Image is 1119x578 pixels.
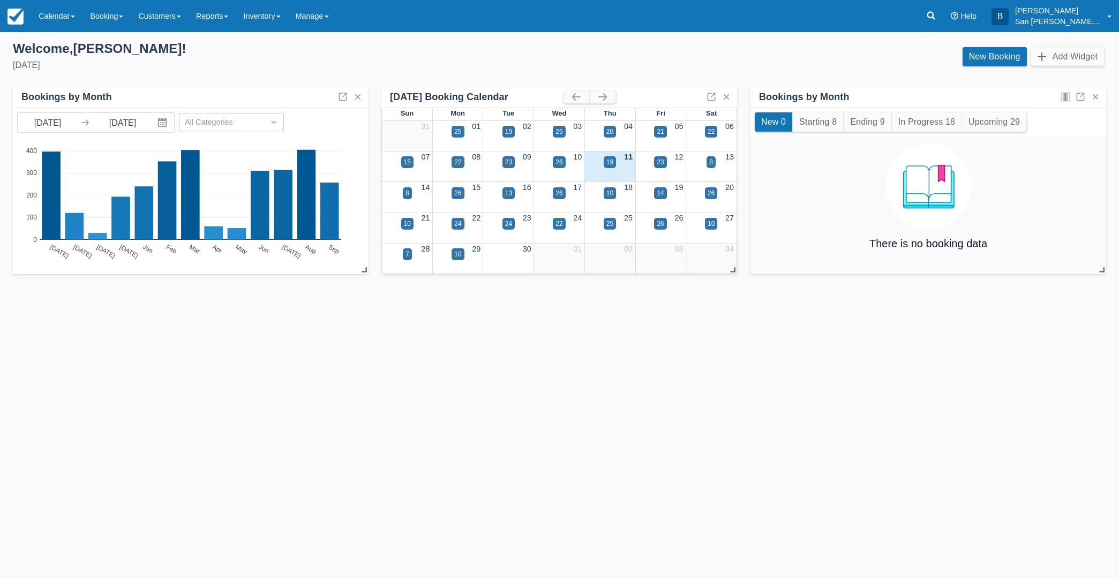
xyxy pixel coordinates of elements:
a: 18 [624,183,633,192]
a: 04 [624,122,633,131]
span: Thu [604,109,617,117]
div: 14 [657,188,664,198]
div: 21 [657,127,664,136]
span: Sun [401,109,414,117]
div: 8 [709,157,713,167]
a: 17 [573,183,582,192]
button: Interact with the calendar and add the check-in date for your trip. [153,113,174,132]
a: 31 [422,122,430,131]
a: 04 [725,245,734,253]
input: Start Date [18,113,78,132]
div: [DATE] Booking Calendar [390,91,564,103]
div: 25 [555,127,562,136]
a: 19 [674,183,683,192]
div: 20 [606,127,613,136]
a: 25 [624,214,633,222]
a: 28 [422,245,430,253]
div: 10 [708,219,715,229]
div: 22 [555,219,562,229]
div: [DATE] [13,59,551,72]
a: 01 [472,122,480,131]
a: 05 [674,122,683,131]
div: 25 [606,219,613,229]
div: 8 [405,188,409,198]
div: 22 [708,127,715,136]
a: 12 [674,153,683,161]
a: 02 [523,122,531,131]
span: Sat [706,109,717,117]
button: Starting 8 [793,112,843,132]
a: 13 [725,153,734,161]
img: booking.png [885,143,971,229]
div: 24 [454,219,461,229]
div: 25 [454,127,461,136]
button: In Progress 18 [892,112,962,132]
span: Fri [656,109,665,117]
span: Dropdown icon [268,117,279,127]
a: 11 [624,153,633,161]
a: 20 [725,183,734,192]
div: 13 [505,188,512,198]
a: 26 [674,214,683,222]
div: 26 [708,188,715,198]
a: 21 [422,214,430,222]
a: 03 [674,245,683,253]
div: 26 [454,188,461,198]
button: Add Widget [1031,47,1104,66]
a: 27 [725,214,734,222]
a: 03 [573,122,582,131]
a: 22 [472,214,480,222]
button: Ending 9 [844,112,891,132]
div: 23 [505,157,512,167]
a: 01 [573,245,582,253]
div: 19 [505,127,512,136]
a: 15 [472,183,480,192]
a: 09 [523,153,531,161]
div: 10 [454,249,461,259]
div: Bookings by Month [759,91,850,103]
p: [PERSON_NAME] [1015,5,1101,16]
a: 07 [422,153,430,161]
div: Welcome , [PERSON_NAME] ! [13,41,551,57]
button: Upcoming 29 [962,112,1026,132]
a: 06 [725,122,734,131]
div: 24 [505,219,512,229]
div: 23 [657,157,664,167]
a: 10 [573,153,582,161]
span: Wed [552,109,566,117]
div: 10 [404,219,411,229]
a: 24 [573,214,582,222]
a: 29 [472,245,480,253]
div: 19 [606,157,613,167]
div: Bookings by Month [21,91,112,103]
button: New 0 [755,112,792,132]
div: 15 [404,157,411,167]
h4: There is no booking data [869,238,987,249]
div: 22 [454,157,461,167]
a: New Booking [963,47,1027,66]
div: 26 [657,219,664,229]
div: B [992,8,1009,25]
span: Tue [502,109,514,117]
a: 16 [523,183,531,192]
input: End Date [93,113,153,132]
span: Help [960,12,977,20]
img: checkfront-main-nav-mini-logo.png [7,9,24,25]
a: 08 [472,153,480,161]
p: San [PERSON_NAME] Hut Systems [1015,16,1101,27]
a: 14 [422,183,430,192]
div: 26 [555,157,562,167]
div: 26 [555,188,562,198]
a: 02 [624,245,633,253]
i: Help [951,12,958,20]
a: 23 [523,214,531,222]
span: Mon [450,109,465,117]
div: 7 [405,249,409,259]
a: 30 [523,245,531,253]
div: 10 [606,188,613,198]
